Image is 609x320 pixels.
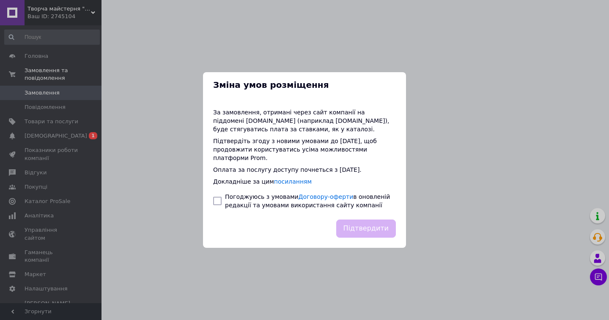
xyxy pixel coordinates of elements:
[225,193,390,209] span: Погоджуюсь з умовами в оновленій редакції та умовами використання сайту компанії
[213,178,312,185] span: Докладніше за цим
[213,138,360,144] span: Підтвердіть згоду з новими умовами до [DATE]
[299,193,354,200] a: Договору-оферти
[213,109,389,133] span: За замовлення, отримані через сайт компанії на піддомені [DOMAIN_NAME] (наприклад [DOMAIN_NAME]),...
[213,79,382,91] span: Зміна умов розміщення
[274,178,312,185] a: посиланням
[213,166,362,173] span: Оплата за послугу доступу почнеться з [DATE].
[213,138,377,161] span: , щоб продовжити користуватись усіма можливостями платформи Prom.
[270,126,373,133] span: плата за ставками, як у каталозі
